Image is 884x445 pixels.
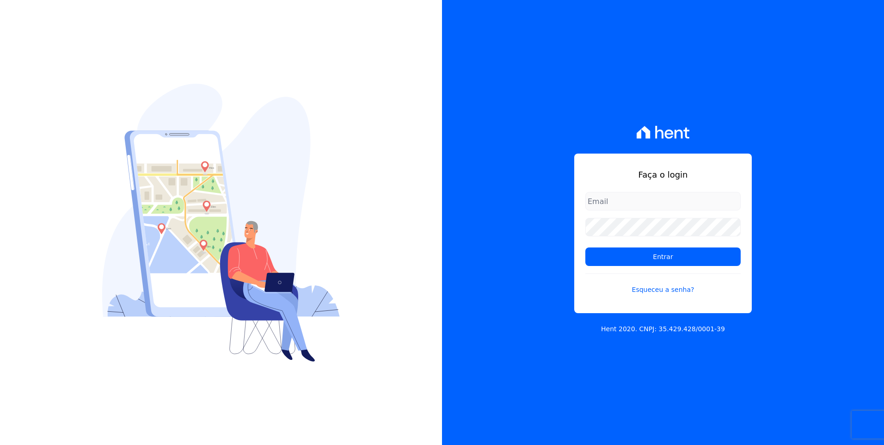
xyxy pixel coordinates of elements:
a: Esqueceu a senha? [585,273,741,295]
input: Entrar [585,247,741,266]
h1: Faça o login [585,168,741,181]
p: Hent 2020. CNPJ: 35.429.428/0001-39 [601,324,725,334]
input: Email [585,192,741,210]
img: Login [102,84,340,362]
